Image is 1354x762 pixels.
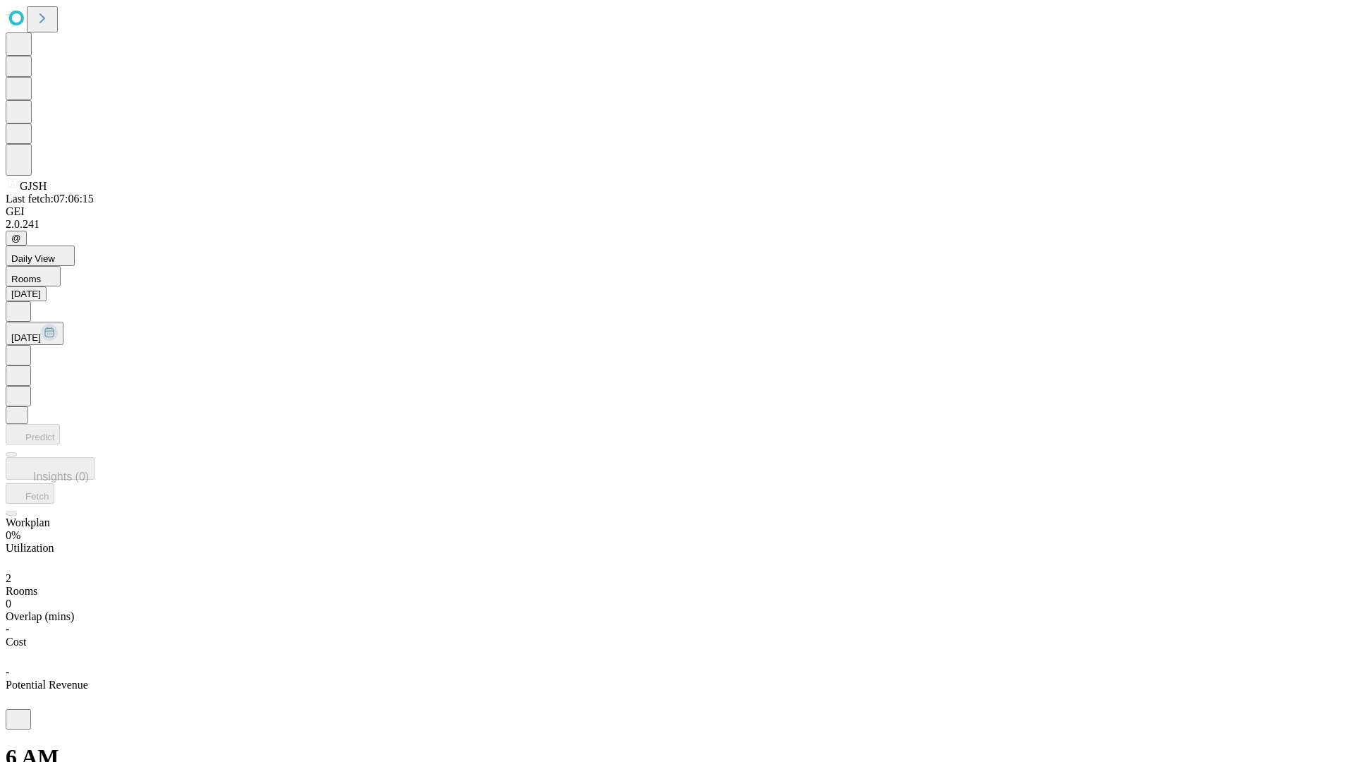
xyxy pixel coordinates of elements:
span: Overlap (mins) [6,610,74,622]
span: - [6,666,9,678]
span: - [6,623,9,635]
span: GJSH [20,180,47,192]
span: Workplan [6,516,50,528]
button: Predict [6,424,60,445]
div: GEI [6,205,1348,218]
span: 0% [6,529,20,541]
span: Rooms [6,585,37,597]
button: Fetch [6,483,54,504]
button: [DATE] [6,322,63,345]
span: 2 [6,572,11,584]
span: Cost [6,636,26,648]
span: Insights (0) [33,471,89,483]
button: Rooms [6,266,61,286]
span: @ [11,233,21,243]
span: 0 [6,598,11,610]
button: Insights (0) [6,457,94,480]
span: Rooms [11,274,41,284]
div: 2.0.241 [6,218,1348,231]
button: @ [6,231,27,246]
span: Potential Revenue [6,679,88,691]
span: Daily View [11,253,55,264]
span: Utilization [6,542,54,554]
button: [DATE] [6,286,47,301]
span: [DATE] [11,332,41,343]
span: Last fetch: 07:06:15 [6,193,94,205]
button: Daily View [6,246,75,266]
